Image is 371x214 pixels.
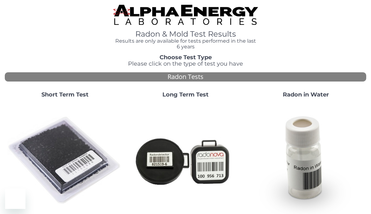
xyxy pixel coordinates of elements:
[283,91,329,98] strong: Radon in Water
[160,54,212,61] strong: Choose Test Type
[113,30,258,38] h1: Radon & Mold Test Results
[113,5,258,25] img: TightCrop.jpg
[5,189,25,209] iframe: Button to launch messaging window
[162,91,209,98] strong: Long Term Test
[113,38,258,49] h4: Results are only available for tests performed in the last 6 years
[128,60,243,67] span: Please click on the type of test you have
[41,91,89,98] strong: Short Term Test
[5,72,366,82] div: Radon Tests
